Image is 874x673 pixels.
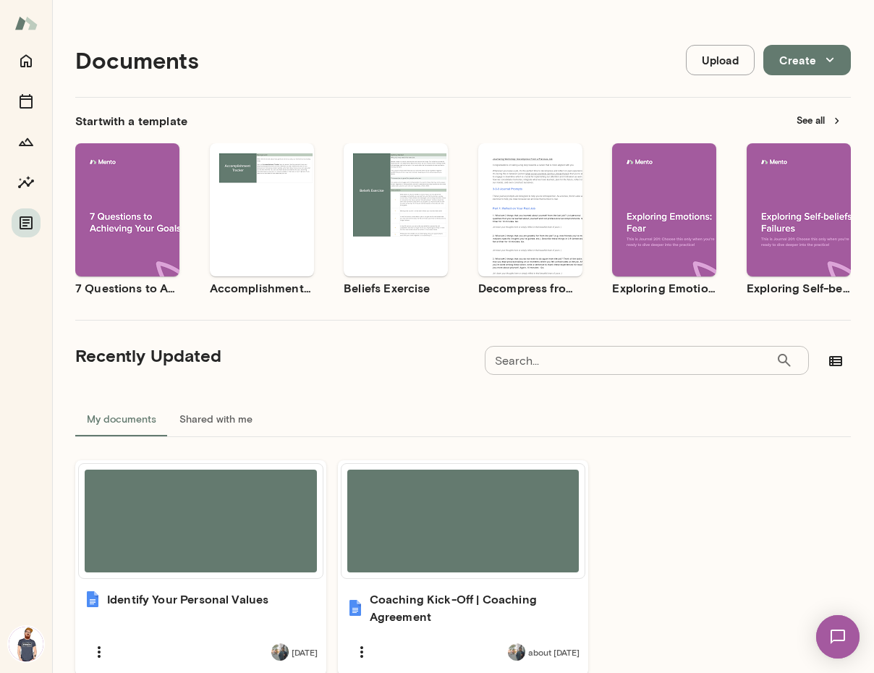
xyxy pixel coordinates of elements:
[370,591,580,625] h6: Coaching Kick-Off | Coaching Agreement
[75,344,221,367] h5: Recently Updated
[12,208,41,237] button: Documents
[12,46,41,75] button: Home
[107,591,268,608] h6: Identify Your Personal Values
[508,643,525,661] img: Gene Lee
[347,599,364,617] img: Coaching Kick-Off | Coaching Agreement
[12,127,41,156] button: Growth Plan
[75,112,187,130] h6: Start with a template
[478,279,582,297] h6: Decompress from a Job
[75,402,851,436] div: documents tabs
[84,591,101,608] img: Identify Your Personal Values
[210,279,314,297] h6: Accomplishment Tracker
[528,646,580,658] span: about [DATE]
[12,87,41,116] button: Sessions
[788,109,851,132] button: See all
[763,45,851,75] button: Create
[612,279,716,297] h6: Exploring Emotions: Fear
[14,9,38,37] img: Mento
[75,402,168,436] button: My documents
[747,279,851,297] h6: Exploring Self-beliefs: Failures
[271,643,289,661] img: Gene Lee
[12,168,41,197] button: Insights
[9,627,43,661] img: Rich Haines
[75,46,199,74] h4: Documents
[686,45,755,75] button: Upload
[292,646,318,658] span: [DATE]
[168,402,264,436] button: Shared with me
[75,279,179,297] h6: 7 Questions to Achieving Your Goals
[344,279,448,297] h6: Beliefs Exercise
